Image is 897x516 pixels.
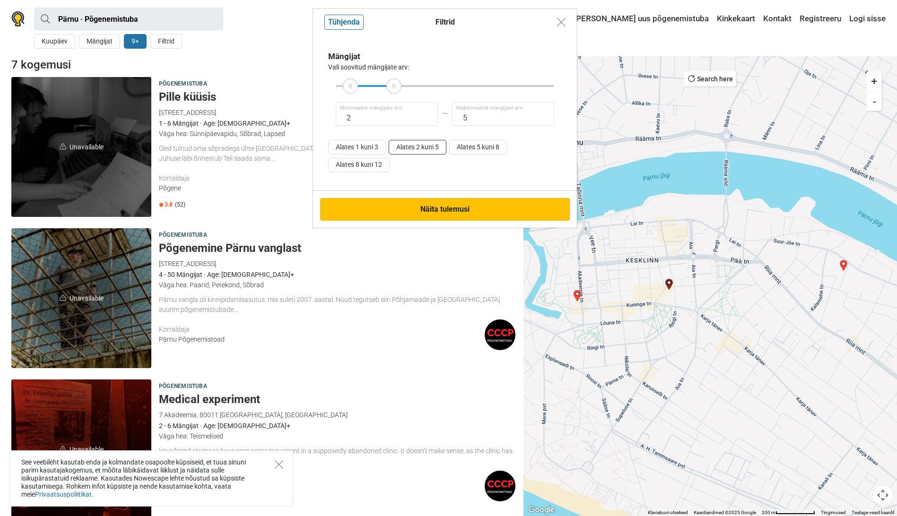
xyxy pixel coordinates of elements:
[321,17,569,28] div: Filtrid
[9,450,293,507] div: See veebileht kasutab enda ja kolmandate osapoolte küpsiseid, et tuua sinuni parim kasutajakogemu...
[557,18,566,26] img: Close modal
[328,62,562,72] div: Vali soovitud mängijate arv:
[452,102,554,126] input: 16
[552,13,570,31] button: Close modal
[456,104,523,112] span: Maksimaalne mängijate arv:
[449,140,507,155] button: Alates 5 kuni 8
[320,198,570,221] button: Näita tulemusi
[389,140,446,155] button: Alates 2 kuni 5
[328,140,386,155] button: Alates 1 kuni 3
[324,15,364,30] button: Tühjenda
[340,104,403,112] span: Minimaalne mängijate arv:
[275,460,283,469] button: Close
[336,102,438,126] input: 1
[328,158,390,172] button: Alates 8 kuni 12
[35,490,92,498] a: Privaatsuspoliitikat
[328,51,562,63] div: Mängijat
